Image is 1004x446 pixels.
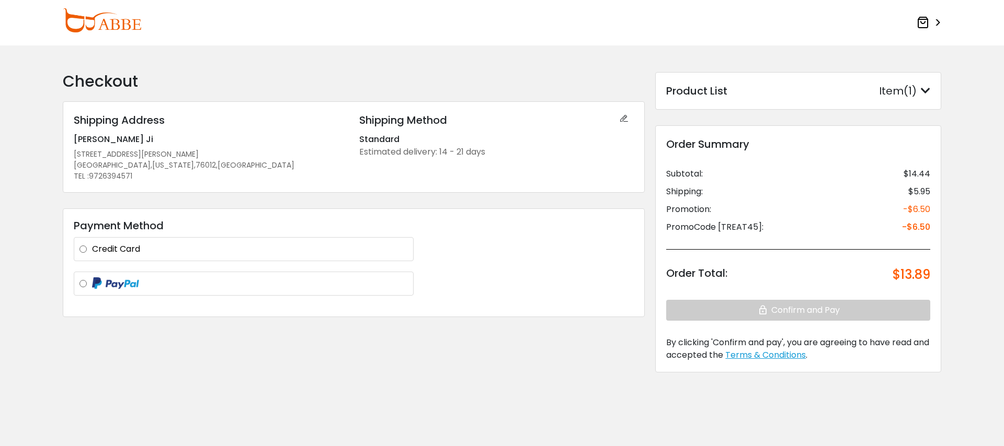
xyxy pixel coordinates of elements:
[359,133,634,146] div: Standard
[74,160,349,171] div: , , ,
[74,112,349,128] div: Shipping Address
[666,203,711,216] div: Promotion:
[903,203,930,216] div: -$6.50
[902,221,930,233] div: -$6.50
[666,336,929,361] span: By clicking 'Confirm and pay', you are agreeing to have read and accepted the
[893,265,930,284] div: $13.89
[63,72,645,91] h2: Checkout
[74,133,144,145] span: [PERSON_NAME]
[92,277,139,290] img: paypal-logo.png
[666,185,703,198] div: Shipping:
[666,83,727,99] div: Product List
[218,160,294,171] span: [GEOGRAPHIC_DATA]
[74,171,349,182] div: TEL :
[917,13,941,32] a: >
[359,146,634,158] div: Estimated delivery: 14 - 21 days
[931,14,941,32] span: >
[666,336,930,361] div: .
[725,349,806,361] span: Terms & Conditions
[879,83,930,99] div: Item(1)
[74,219,634,232] h3: Payment Method
[908,185,930,198] div: $5.95
[359,112,634,128] div: Shipping Method
[92,243,408,255] label: Credit Card
[146,133,153,145] span: Ji
[74,149,199,159] span: [STREET_ADDRESS][PERSON_NAME]
[666,221,763,233] div: PromoCode [TREAT45]:
[74,160,151,171] span: [GEOGRAPHIC_DATA]
[152,160,194,171] span: [US_STATE]
[196,160,216,171] span: 76012
[63,8,141,32] img: abbeglasses.com
[666,136,930,152] div: Order Summary
[666,168,703,180] div: Subtotal:
[89,171,132,181] span: 9726394571
[666,265,727,284] div: Order Total:
[904,168,930,180] div: $14.44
